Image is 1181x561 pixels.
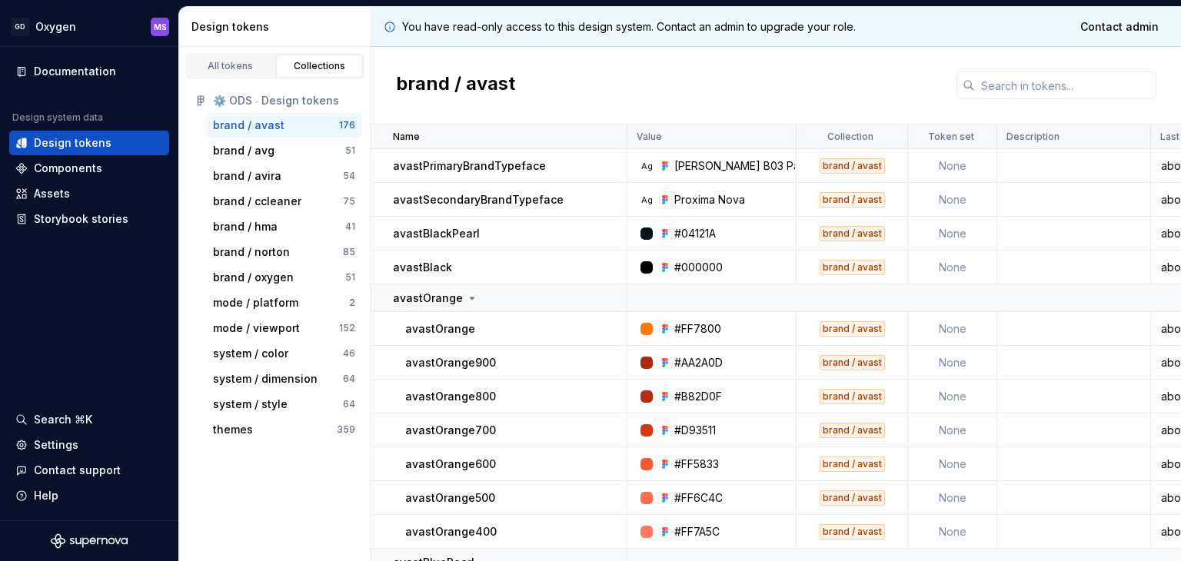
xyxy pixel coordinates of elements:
[820,226,885,241] div: brand / avast
[213,371,318,387] div: system / dimension
[1070,13,1169,41] a: Contact admin
[207,316,361,340] button: mode / viewport152
[674,355,723,370] div: #AA2A0D
[405,423,496,438] p: avastOrange700
[820,456,885,472] div: brand / avast
[9,458,169,483] button: Contact support
[207,164,361,188] a: brand / avira54
[213,118,284,133] div: brand / avast
[345,144,355,157] div: 51
[640,160,653,172] div: Ag
[11,18,29,36] div: GD
[34,64,116,79] div: Documentation
[674,524,720,539] div: #FF7A5C
[213,219,278,234] div: brand / hma
[207,290,361,315] button: mode / platform2
[34,211,128,227] div: Storybook stories
[9,207,169,231] a: Storybook stories
[393,158,546,174] p: avastPrimaryBrandTypeface
[908,380,997,413] td: None
[343,170,355,182] div: 54
[674,321,721,337] div: #FF7800
[213,168,281,184] div: brand / avira
[674,158,806,174] div: [PERSON_NAME] B03 Pan
[213,270,294,285] div: brand / oxygen
[1080,19,1159,35] span: Contact admin
[213,93,355,108] div: ⚙️ ODS ⸱ Design tokens
[213,143,274,158] div: brand / avg
[908,217,997,251] td: None
[820,490,885,506] div: brand / avast
[34,488,58,503] div: Help
[393,260,452,275] p: avastBlack
[207,392,361,417] button: system / style64
[820,524,885,539] div: brand / avast
[343,398,355,410] div: 64
[908,447,997,481] td: None
[674,192,745,207] div: Proxima Nova
[827,131,873,143] p: Collection
[928,131,974,143] p: Token set
[207,214,361,239] button: brand / hma41
[35,19,76,35] div: Oxygen
[154,21,167,33] div: MS
[820,355,885,370] div: brand / avast
[405,490,495,506] p: avastOrange500
[191,19,364,35] div: Design tokens
[405,321,475,337] p: avastOrange
[393,226,480,241] p: avastBlackPearl
[207,138,361,163] button: brand / avg51
[9,59,169,84] a: Documentation
[975,71,1156,99] input: Search in tokens...
[207,367,361,391] a: system / dimension64
[9,181,169,206] a: Assets
[396,71,515,99] h2: brand / avast
[908,515,997,549] td: None
[405,456,496,472] p: avastOrange600
[908,183,997,217] td: None
[339,119,355,131] div: 176
[637,131,662,143] p: Value
[393,131,420,143] p: Name
[908,481,997,515] td: None
[213,346,288,361] div: system / color
[337,423,355,436] div: 359
[9,131,169,155] a: Design tokens
[213,320,300,336] div: mode / viewport
[402,19,856,35] p: You have read-only access to this design system. Contact an admin to upgrade your role.
[820,192,885,207] div: brand / avast
[207,113,361,138] button: brand / avast176
[820,158,885,174] div: brand / avast
[213,244,290,260] div: brand / norton
[213,422,253,437] div: themes
[207,417,361,442] button: themes359
[34,161,102,176] div: Components
[207,341,361,366] button: system / color46
[34,135,111,151] div: Design tokens
[908,251,997,284] td: None
[405,389,496,404] p: avastOrange800
[12,111,103,124] div: Design system data
[339,322,355,334] div: 152
[3,10,175,43] button: GDOxygenMS
[1006,131,1060,143] p: Description
[393,290,463,306] p: avastOrange
[674,456,719,472] div: #FF5833
[674,260,723,275] div: #000000
[9,483,169,508] button: Help
[213,295,298,310] div: mode / platform
[9,433,169,457] a: Settings
[9,407,169,432] button: Search ⌘K
[908,413,997,447] td: None
[820,389,885,404] div: brand / avast
[405,355,496,370] p: avastOrange900
[207,265,361,290] button: brand / oxygen51
[674,389,722,404] div: #B82D0F
[207,240,361,264] button: brand / norton85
